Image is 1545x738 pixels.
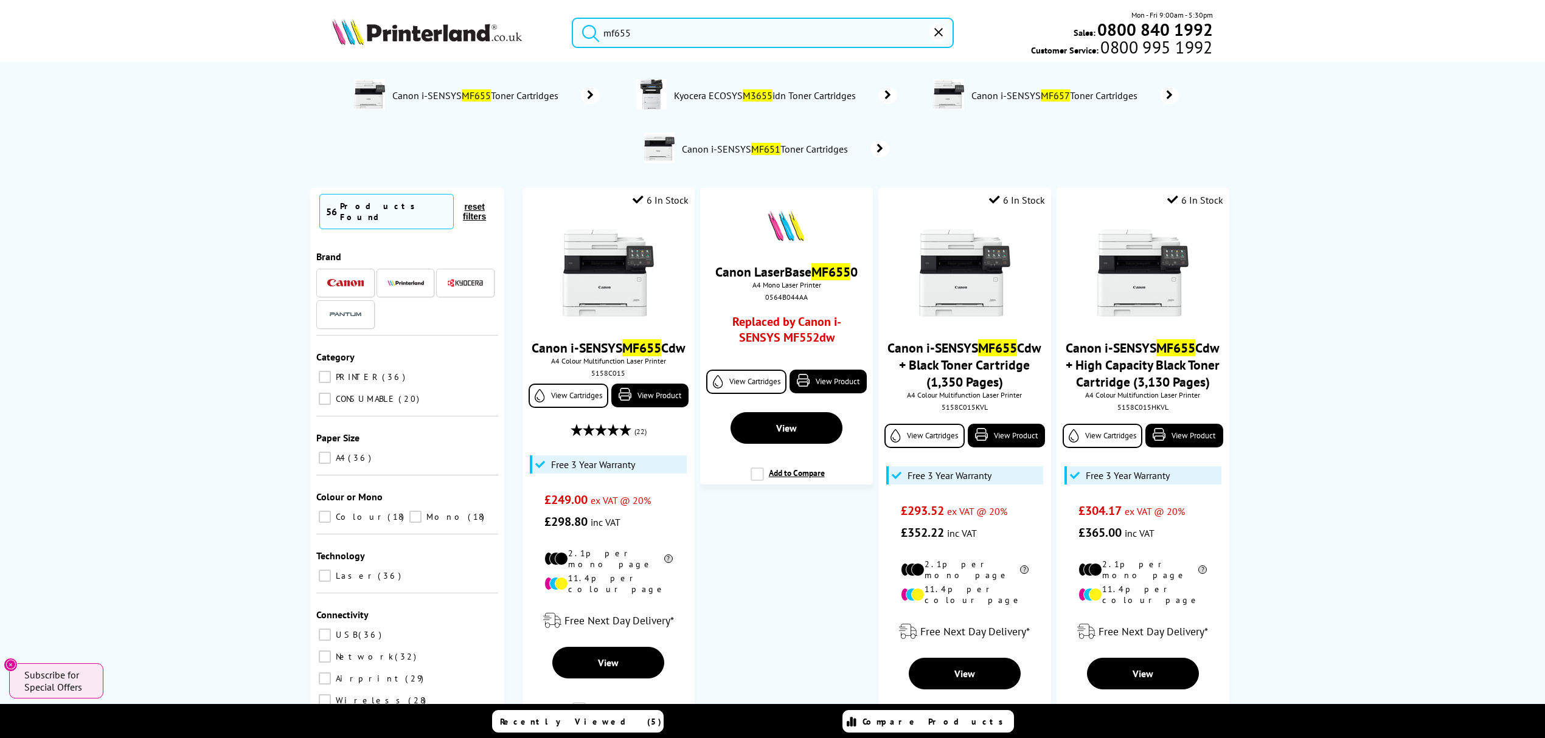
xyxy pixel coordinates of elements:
span: £293.52 [901,503,944,519]
span: Connectivity [316,609,369,621]
span: Category [316,351,355,363]
span: Free 3 Year Warranty [1086,469,1170,481]
span: Kyocera ECOSYS idn Toner Cartridges [673,89,860,102]
span: Network [333,651,394,662]
li: 11.4p per colour page [901,584,1029,605]
span: ex VAT @ 20% [947,505,1007,517]
a: View Cartridges [1063,424,1142,448]
a: View Product [1145,424,1223,447]
span: Brand [316,250,341,263]
span: 36 [348,452,374,463]
span: Free 3 Year Warranty [908,469,991,481]
input: CONSUMABLE 20 [319,393,331,405]
span: 28 [408,695,429,706]
li: 11.4p per colour page [544,573,673,595]
a: View Product [611,384,689,407]
div: 5158C015 [532,368,686,378]
a: View [909,658,1021,689]
a: Canon i-SENSYSMF655Cdw + Black Toner Cartridge (1,350 Pages) [887,339,1041,390]
div: 0564B044AA [709,292,863,302]
a: Compare Products [842,710,1014,733]
a: Canon i-SENSYSMF655Toner Cartridges [391,79,600,112]
a: Kyocera ECOSYSM3655idn Toner Cartridges [673,79,897,112]
mark: MF655 [622,339,661,356]
a: Printerland Logo [332,18,557,47]
input: Search product or [572,18,954,48]
img: 5158C015AA-deptimage.jpg [355,79,385,109]
span: Customer Service: [1031,41,1212,56]
div: modal_delivery [1063,615,1223,649]
button: Close [4,658,18,672]
span: 29 [405,673,426,684]
span: ex VAT @ 20% [591,494,651,506]
div: 5158C015HKVL [1066,402,1220,412]
span: Canon i-SENSYS Toner Cartridges [391,89,563,102]
a: Canon i-SENSYSMF657Toner Cartridges [970,79,1179,112]
input: Network 32 [319,650,331,663]
a: Replaced by Canon i-SENSYS MF552dw [723,314,851,351]
img: Printerland [387,280,424,286]
img: Pantum [327,307,364,322]
span: A4 Mono Laser Printer [706,280,866,289]
a: View Product [968,424,1045,447]
li: 2.1p per mono page [901,559,1029,581]
span: inc VAT [1125,527,1154,539]
span: Airprint [333,673,404,684]
span: Mono [423,511,467,522]
img: 5158C017AA-deptimage.jpg [644,133,675,163]
input: Wireless 28 [319,694,331,706]
span: £352.22 [901,525,944,540]
img: Canon-MF655Cdw-Front-Small.jpg [919,227,1010,319]
div: 6 In Stock [989,194,1045,206]
span: £298.80 [544,514,588,529]
div: 6 In Stock [1167,194,1223,206]
div: modal_delivery [529,604,689,638]
input: Laser 36 [319,570,331,582]
li: 11.4p per colour page [1078,584,1207,605]
span: View [598,657,619,669]
div: 6 In Stock [633,194,689,206]
label: Add to Compare [572,702,647,725]
span: Sales: [1074,27,1095,38]
mark: MF655 [978,339,1017,356]
span: Subscribe for Special Offers [24,669,91,693]
div: 5158C015KVL [887,402,1041,412]
span: Free Next Day Delivery* [920,624,1030,638]
input: Colour 18 [319,511,331,523]
span: inc VAT [591,516,620,528]
span: 18 [468,511,487,522]
span: 18 [387,511,407,522]
span: Paper Size [316,432,359,444]
span: Free Next Day Delivery* [1099,624,1208,638]
span: £365.00 [1078,525,1122,540]
span: 32 [395,651,419,662]
img: 1102TB3NL0-conspage.jpg [636,79,667,109]
img: Printerland Logo [332,18,522,45]
mark: MF651 [751,143,780,155]
span: A4 Colour Multifunction Laser Printer [884,390,1044,399]
span: PRINTER [333,371,381,382]
span: (22) [634,420,647,443]
span: Wireless [333,695,407,706]
img: minislashes.png [764,209,810,243]
mark: MF655 [462,89,491,102]
span: ex VAT @ 20% [1125,505,1185,517]
span: Free 3 Year Warranty [551,458,635,471]
a: View [552,647,664,678]
mark: M3655 [743,89,772,102]
span: £249.00 [544,492,588,508]
span: Technology [316,550,365,562]
span: Colour [333,511,386,522]
div: modal_delivery [884,615,1044,649]
a: View Cartridges [706,370,786,394]
li: 2.1p per mono page [1078,559,1207,581]
img: Canon [327,279,364,287]
img: 5158C011AA-deptimage.jpg [934,79,964,109]
span: USB [333,629,357,640]
a: Canon i-SENSYSMF655Cdw + High Capacity Black Toner Cartridge (3,130 Pages) [1066,339,1220,390]
span: inc VAT [947,527,977,539]
span: Free Next Day Delivery* [564,613,674,627]
img: Canon-MF655Cdw-Front-Small.jpg [563,227,654,319]
span: A4 Colour Multifunction Laser Printer [1063,390,1223,399]
input: USB 36 [319,629,331,641]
